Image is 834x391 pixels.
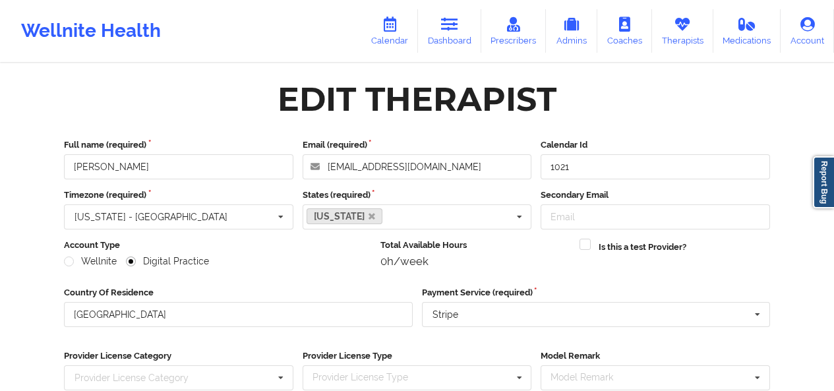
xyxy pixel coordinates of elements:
input: Email [541,204,770,229]
label: Country Of Residence [64,286,413,299]
label: Full name (required) [64,138,293,152]
label: Total Available Hours [380,239,571,252]
a: Coaches [597,9,652,53]
div: Model Remark [547,370,632,385]
label: States (required) [303,189,532,202]
a: Therapists [652,9,713,53]
input: Full name [64,154,293,179]
label: Provider License Category [64,349,293,363]
div: Stripe [432,310,458,319]
label: Secondary Email [541,189,770,202]
label: Calendar Id [541,138,770,152]
a: Dashboard [418,9,481,53]
label: Provider License Type [303,349,532,363]
label: Model Remark [541,349,770,363]
label: Payment Service (required) [422,286,771,299]
label: Wellnite [64,256,117,267]
input: Email address [303,154,532,179]
a: Account [781,9,834,53]
input: Calendar Id [541,154,770,179]
a: Medications [713,9,781,53]
a: Report Bug [813,156,834,208]
a: Calendar [361,9,418,53]
label: Account Type [64,239,371,252]
div: [US_STATE] - [GEOGRAPHIC_DATA] [74,212,227,222]
a: Admins [546,9,597,53]
div: Provider License Type [309,370,427,385]
div: 0h/week [380,255,571,268]
a: [US_STATE] [307,208,383,224]
label: Digital Practice [126,256,209,267]
div: Provider License Category [74,373,189,382]
label: Timezone (required) [64,189,293,202]
label: Is this a test Provider? [599,241,686,254]
a: Prescribers [481,9,547,53]
label: Email (required) [303,138,532,152]
div: Edit Therapist [278,78,556,120]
